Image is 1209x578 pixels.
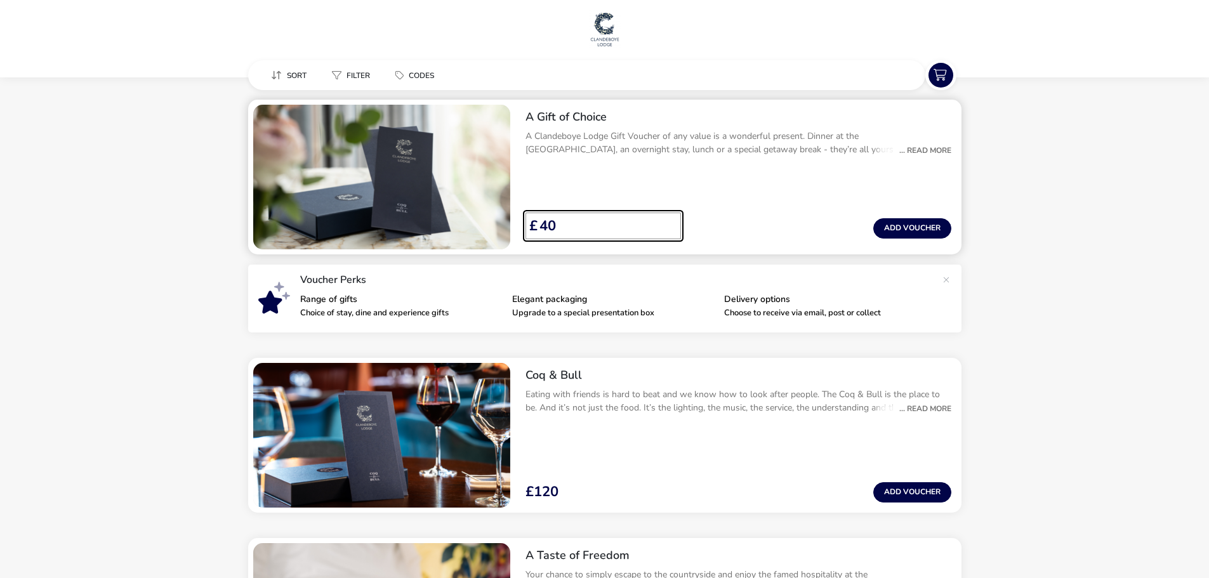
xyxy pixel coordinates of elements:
div: ... Read More [893,403,951,414]
p: Upgrade to a special presentation box [512,309,714,317]
p: Delivery options [724,295,926,304]
swiper-slide: 1 / 1 [253,363,510,508]
swiper-slide: 1 / 1 [253,105,510,249]
h2: Coq & Bull [525,368,951,383]
p: Elegant packaging [512,295,714,304]
p: Range of gifts [300,295,502,304]
button: Codes [385,66,444,84]
button: Add Voucher [873,482,951,502]
h2: A Gift of Choice [525,110,951,124]
h2: A Taste of Freedom [525,548,951,563]
naf-pibe-menu-bar-item: Codes [385,66,449,84]
p: Choice of stay, dine and experience gifts [300,309,502,317]
p: Voucher Perks [300,275,936,285]
div: ... Read More [893,145,951,156]
naf-pibe-menu-bar-item: Filter [322,66,385,84]
span: Sort [287,70,307,81]
button: Add Voucher [873,218,951,239]
span: Codes [409,70,434,81]
span: £ [529,219,538,233]
input: Voucher Price [538,213,671,239]
p: Eating with friends is hard to beat and we know how to look after people. The Coq & Bull is the p... [525,388,951,414]
naf-pibe-menu-bar-item: Sort [261,66,322,84]
p: Choose to receive via email, post or collect [724,309,926,317]
p: A Clandeboye Lodge Gift Voucher of any value is a wonderful present. Dinner at the [GEOGRAPHIC_DA... [525,129,951,156]
button: Filter [322,66,380,84]
img: Main Website [589,10,621,48]
button: Sort [261,66,317,84]
span: Filter [347,70,370,81]
div: £120 [525,483,558,501]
